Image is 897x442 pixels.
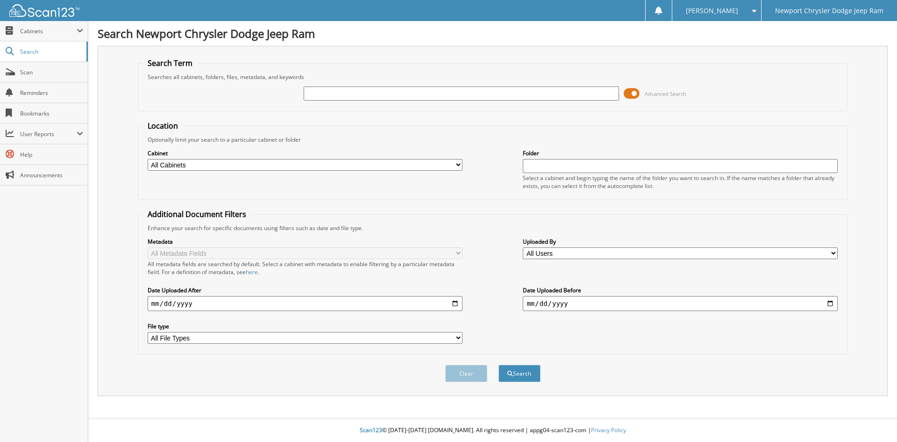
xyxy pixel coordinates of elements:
[591,426,626,434] a: Privacy Policy
[20,68,83,76] span: Scan
[148,286,463,294] label: Date Uploaded After
[98,26,888,41] h1: Search Newport Chrysler Dodge Jeep Ram
[143,121,183,131] legend: Location
[523,296,838,311] input: end
[88,419,897,442] div: © [DATE]-[DATE] [DOMAIN_NAME]. All rights reserved | appg04-scan123-com |
[148,238,463,246] label: Metadata
[143,209,251,219] legend: Additional Document Filters
[445,365,487,382] button: Clear
[20,151,83,159] span: Help
[143,73,843,81] div: Searches all cabinets, folders, files, metadata, and keywords
[148,149,463,157] label: Cabinet
[148,260,463,276] div: All metadata fields are searched by default. Select a cabinet with metadata to enable filtering b...
[148,296,463,311] input: start
[20,48,82,56] span: Search
[20,27,77,35] span: Cabinets
[775,8,883,14] span: Newport Chrysler Dodge Jeep Ram
[686,8,738,14] span: [PERSON_NAME]
[20,171,83,179] span: Announcements
[143,224,843,232] div: Enhance your search for specific documents using filters such as date and file type.
[143,136,843,144] div: Optionally limit your search to a particular cabinet or folder
[246,268,258,276] a: here
[143,58,197,68] legend: Search Term
[20,109,83,117] span: Bookmarks
[523,149,838,157] label: Folder
[523,174,838,190] div: Select a cabinet and begin typing the name of the folder you want to search in. If the name match...
[9,4,79,17] img: scan123-logo-white.svg
[523,286,838,294] label: Date Uploaded Before
[360,426,382,434] span: Scan123
[20,89,83,97] span: Reminders
[523,238,838,246] label: Uploaded By
[645,90,686,97] span: Advanced Search
[148,322,463,330] label: File type
[498,365,541,382] button: Search
[20,130,77,138] span: User Reports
